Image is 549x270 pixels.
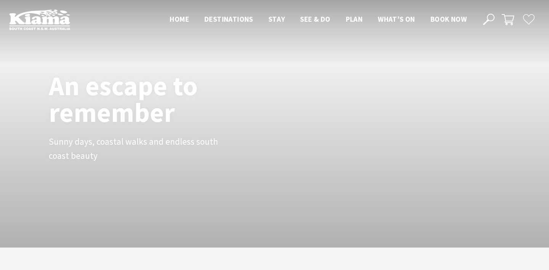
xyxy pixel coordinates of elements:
[268,14,285,24] span: Stay
[49,72,258,126] h1: An escape to remember
[430,14,467,24] span: Book now
[49,135,220,163] p: Sunny days, coastal walks and endless south coast beauty
[300,14,330,24] span: See & Do
[378,14,415,24] span: What’s On
[9,9,70,30] img: Kiama Logo
[170,14,189,24] span: Home
[346,14,363,24] span: Plan
[204,14,253,24] span: Destinations
[162,13,474,26] nav: Main Menu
